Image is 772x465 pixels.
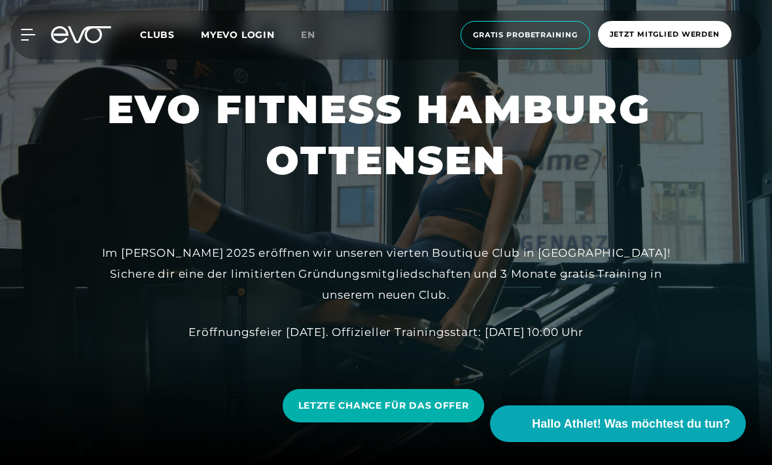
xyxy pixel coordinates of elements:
[92,242,680,306] div: Im [PERSON_NAME] 2025 eröffnen wir unseren vierten Boutique Club in [GEOGRAPHIC_DATA]! Sichere di...
[473,29,578,41] span: Gratis Probetraining
[298,399,469,413] span: LETZTE CHANCE FÜR DAS OFFER
[283,389,485,422] a: LETZTE CHANCE FÜR DAS OFFER
[457,21,594,49] a: Gratis Probetraining
[140,29,175,41] span: Clubs
[301,28,331,43] a: en
[140,28,201,41] a: Clubs
[201,29,275,41] a: MYEVO LOGIN
[490,405,746,442] button: Hallo Athlet! Was möchtest du tun?
[610,29,720,40] span: Jetzt Mitglied werden
[107,84,665,186] h1: EVO FITNESS HAMBURG OTTENSEN
[594,21,735,49] a: Jetzt Mitglied werden
[92,322,680,343] div: Eröffnungsfeier [DATE]. Offizieller Trainingsstart: [DATE] 10:00 Uhr
[532,415,730,433] span: Hallo Athlet! Was möchtest du tun?
[301,29,315,41] span: en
